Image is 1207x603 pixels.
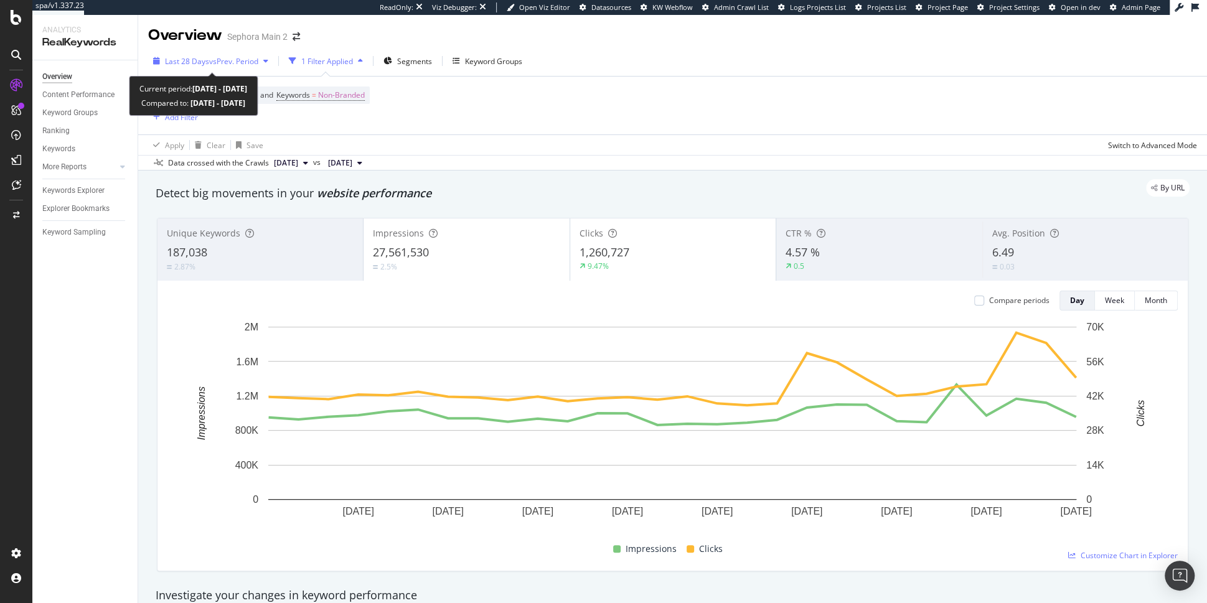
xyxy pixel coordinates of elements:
text: 800K [235,425,259,436]
text: [DATE] [1060,506,1091,517]
div: Compare periods [989,295,1050,306]
button: Segments [378,51,437,71]
a: Logs Projects List [778,2,846,12]
div: RealKeywords [42,35,128,50]
text: [DATE] [433,506,464,517]
text: 0 [253,494,258,505]
span: 1,260,727 [580,245,629,259]
span: Projects List [867,2,906,12]
span: Non-Branded [318,86,365,104]
div: Data crossed with the Crawls [168,157,269,169]
span: CTR % [786,227,812,239]
text: 42K [1086,391,1104,401]
button: Clear [190,135,225,155]
div: Switch to Advanced Mode [1108,140,1197,151]
a: Datasources [580,2,631,12]
div: arrow-right-arrow-left [293,32,300,41]
div: Month [1145,295,1167,306]
button: Add Filter [148,110,198,124]
span: Last 28 Days [165,56,209,67]
a: Open Viz Editor [507,2,570,12]
div: Week [1105,295,1124,306]
a: Content Performance [42,88,129,101]
a: Overview [42,70,129,83]
div: Keyword Groups [42,106,98,119]
div: Current period: [139,82,247,96]
button: Switch to Advanced Mode [1103,135,1197,155]
a: Keyword Groups [42,106,129,119]
text: 0 [1086,494,1092,505]
div: 9.47% [588,261,609,271]
div: ReadOnly: [380,2,413,12]
a: Keywords Explorer [42,184,129,197]
button: Keyword Groups [448,51,527,71]
a: More Reports [42,161,116,174]
button: [DATE] [323,156,367,171]
text: [DATE] [522,506,553,517]
span: Admin Page [1122,2,1160,12]
span: Clicks [699,541,723,556]
a: Ranking [42,124,129,138]
span: 187,038 [167,245,207,259]
button: [DATE] [269,156,313,171]
div: Keywords [42,143,75,156]
div: Keyword Groups [465,56,522,67]
span: vs [313,157,323,168]
text: 400K [235,460,259,470]
div: Overview [42,70,72,83]
span: Admin Crawl List [714,2,769,12]
div: Keyword Sampling [42,226,106,239]
div: Day [1070,295,1084,306]
span: By URL [1160,184,1185,192]
span: Clicks [580,227,603,239]
a: Project Settings [977,2,1040,12]
text: [DATE] [342,506,373,517]
span: Project Settings [989,2,1040,12]
span: Unique Keywords [167,227,240,239]
a: Project Page [916,2,968,12]
div: Save [247,140,263,151]
span: 2025 Jul. 3rd [328,157,352,169]
svg: A chart. [167,320,1178,537]
div: Content Performance [42,88,115,101]
span: Avg. Position [992,227,1045,239]
div: 2.87% [174,261,195,272]
text: 1.6M [236,356,258,367]
div: Keywords Explorer [42,184,105,197]
div: Add Filter [165,112,198,123]
text: [DATE] [702,506,733,517]
text: Impressions [196,386,207,440]
button: Week [1095,291,1135,311]
div: legacy label [1146,179,1190,197]
span: Open in dev [1061,2,1101,12]
span: 2025 Sep. 5th [274,157,298,169]
div: Explorer Bookmarks [42,202,110,215]
span: Customize Chart in Explorer [1081,550,1178,561]
div: Compared to: [141,96,245,110]
text: [DATE] [881,506,912,517]
img: Equal [992,265,997,269]
span: 4.57 % [786,245,820,259]
span: 6.49 [992,245,1014,259]
a: Keyword Sampling [42,226,129,239]
a: Keywords [42,143,129,156]
button: Day [1059,291,1095,311]
span: Open Viz Editor [519,2,570,12]
b: [DATE] - [DATE] [192,83,247,94]
div: Ranking [42,124,70,138]
span: Impressions [373,227,424,239]
span: Project Page [928,2,968,12]
div: Clear [207,140,225,151]
div: 0.03 [1000,261,1015,272]
text: 2M [245,322,258,332]
text: [DATE] [970,506,1002,517]
span: Segments [397,56,432,67]
span: Datasources [591,2,631,12]
text: 70K [1086,322,1104,332]
div: Viz Debugger: [432,2,477,12]
button: Apply [148,135,184,155]
b: [DATE] - [DATE] [189,98,245,108]
span: and [260,90,273,100]
div: Sephora Main 2 [227,30,288,43]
